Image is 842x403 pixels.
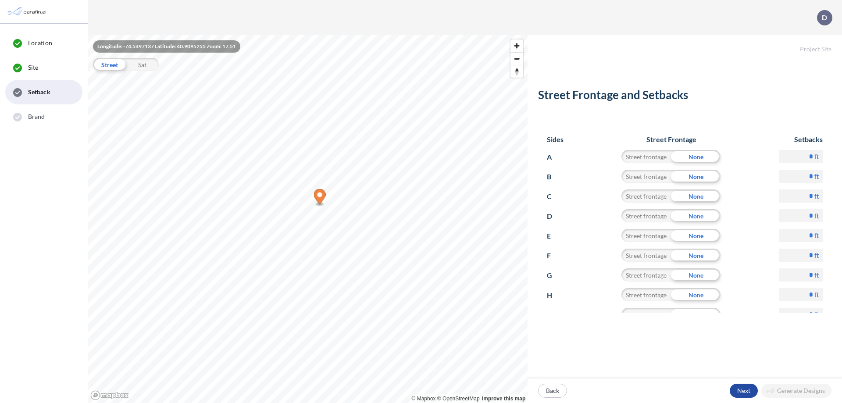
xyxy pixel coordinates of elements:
a: Mapbox homepage [90,390,129,400]
label: ft [814,231,819,240]
div: Street [93,58,126,71]
span: Zoom out [510,53,523,65]
div: Longitude: -74.5497137 Latitude: 40.9095255 Zoom: 17.51 [93,40,240,53]
div: Street frontage [621,170,671,183]
div: Street frontage [621,288,671,301]
span: Location [28,39,52,47]
button: Zoom out [510,52,523,65]
span: Site [28,63,38,72]
label: ft [814,290,819,299]
label: ft [814,271,819,279]
div: None [671,229,721,242]
div: None [671,249,721,262]
div: None [671,288,721,301]
div: None [671,150,721,163]
div: Street frontage [621,308,671,321]
p: A [547,150,563,164]
p: G [547,268,563,282]
button: Reset bearing to north [510,65,523,78]
span: Setback [28,88,50,96]
label: ft [814,211,819,220]
label: ft [814,172,819,181]
h6: Sides [547,135,564,143]
label: ft [814,192,819,200]
p: E [547,229,563,243]
h2: Street Frontage and Setbacks [538,88,831,105]
h6: Street Frontage [613,135,729,143]
div: Street frontage [621,150,671,163]
div: None [671,308,721,321]
p: C [547,189,563,203]
p: I [547,308,563,322]
div: Sat [126,58,159,71]
div: Street frontage [621,229,671,242]
p: F [547,249,563,263]
img: Parafin [7,4,49,20]
label: ft [814,251,819,260]
h6: Setbacks [779,135,823,143]
div: Street frontage [621,268,671,282]
p: Back [546,386,559,395]
a: Mapbox [412,396,436,402]
a: Improve this map [482,396,525,402]
button: Back [538,384,567,398]
label: ft [814,310,819,319]
div: Street frontage [621,189,671,203]
div: None [671,189,721,203]
canvas: Map [88,35,528,403]
div: Street frontage [621,209,671,222]
div: None [671,209,721,222]
p: Next [737,386,750,395]
p: H [547,288,563,302]
button: Next [730,384,758,398]
p: D [547,209,563,223]
p: B [547,170,563,184]
h5: Project Site [528,35,842,53]
div: None [671,170,721,183]
p: D [822,14,827,21]
div: Map marker [314,189,326,207]
button: Zoom in [510,39,523,52]
div: Street frontage [621,249,671,262]
span: Brand [28,112,45,121]
label: ft [814,152,819,161]
a: OpenStreetMap [437,396,480,402]
div: None [671,268,721,282]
